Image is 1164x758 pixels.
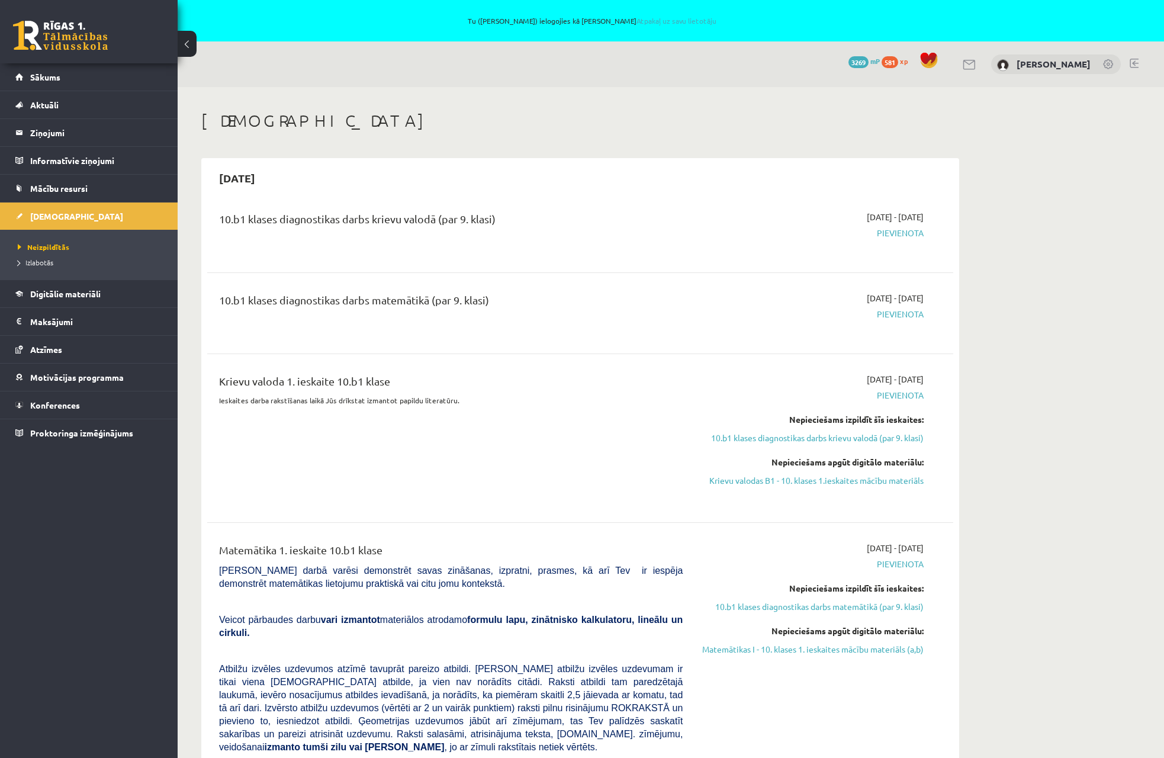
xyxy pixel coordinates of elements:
[15,280,163,307] a: Digitālie materiāli
[15,308,163,335] a: Maksājumi
[30,344,62,355] span: Atzīmes
[15,419,163,447] a: Proktoringa izmēģinājums
[700,227,924,239] span: Pievienota
[700,474,924,487] a: Krievu valodas B1 - 10. klases 1.ieskaites mācību materiāls
[870,56,880,66] span: mP
[700,456,924,468] div: Nepieciešams apgūt digitālo materiālu:
[18,257,166,268] a: Izlabotās
[882,56,898,68] span: 581
[636,16,716,25] a: Atpakaļ uz savu lietotāju
[30,428,133,438] span: Proktoringa izmēģinājums
[207,164,267,192] h2: [DATE]
[997,59,1009,71] img: Dmitrijs Kolmakovs
[848,56,869,68] span: 3269
[219,615,683,638] b: formulu lapu, zinātnisko kalkulatoru, lineālu un cirkuli.
[219,292,683,314] div: 10.b1 klases diagnostikas darbs matemātikā (par 9. klasi)
[18,242,69,252] span: Neizpildītās
[15,364,163,391] a: Motivācijas programma
[700,582,924,595] div: Nepieciešams izpildīt šīs ieskaites:
[15,336,163,363] a: Atzīmes
[136,17,1047,24] span: Tu ([PERSON_NAME]) ielogojies kā [PERSON_NAME]
[700,558,924,570] span: Pievienota
[867,542,924,554] span: [DATE] - [DATE]
[15,91,163,118] a: Aktuāli
[265,742,300,752] b: izmanto
[700,643,924,656] a: Matemātikas I - 10. klases 1. ieskaites mācību materiāls (a,b)
[15,175,163,202] a: Mācību resursi
[700,308,924,320] span: Pievienota
[15,63,163,91] a: Sākums
[900,56,908,66] span: xp
[867,292,924,304] span: [DATE] - [DATE]
[219,664,683,752] span: Atbilžu izvēles uzdevumos atzīmē tavuprāt pareizo atbildi. [PERSON_NAME] atbilžu izvēles uzdevuma...
[15,119,163,146] a: Ziņojumi
[30,147,163,174] legend: Informatīvie ziņojumi
[30,211,123,221] span: [DEMOGRAPHIC_DATA]
[30,400,80,410] span: Konferences
[15,147,163,174] a: Informatīvie ziņojumi
[30,72,60,82] span: Sākums
[219,542,683,564] div: Matemātika 1. ieskaite 10.b1 klase
[219,373,683,395] div: Krievu valoda 1. ieskaite 10.b1 klase
[18,258,53,267] span: Izlabotās
[867,373,924,386] span: [DATE] - [DATE]
[30,288,101,299] span: Digitālie materiāli
[30,119,163,146] legend: Ziņojumi
[700,432,924,444] a: 10.b1 klases diagnostikas darbs krievu valodā (par 9. klasi)
[219,615,683,638] span: Veicot pārbaudes darbu materiālos atrodamo
[15,391,163,419] a: Konferences
[303,742,444,752] b: tumši zilu vai [PERSON_NAME]
[700,600,924,613] a: 10.b1 klases diagnostikas darbs matemātikā (par 9. klasi)
[700,625,924,637] div: Nepieciešams apgūt digitālo materiālu:
[219,395,683,406] p: Ieskaites darba rakstīšanas laikā Jūs drīkstat izmantot papildu literatūru.
[30,183,88,194] span: Mācību resursi
[700,389,924,402] span: Pievienota
[30,308,163,335] legend: Maksājumi
[18,242,166,252] a: Neizpildītās
[1017,58,1091,70] a: [PERSON_NAME]
[201,111,959,131] h1: [DEMOGRAPHIC_DATA]
[882,56,914,66] a: 581 xp
[848,56,880,66] a: 3269 mP
[219,566,683,589] span: [PERSON_NAME] darbā varēsi demonstrēt savas zināšanas, izpratni, prasmes, kā arī Tev ir iespēja d...
[867,211,924,223] span: [DATE] - [DATE]
[15,203,163,230] a: [DEMOGRAPHIC_DATA]
[321,615,380,625] b: vari izmantot
[219,211,683,233] div: 10.b1 klases diagnostikas darbs krievu valodā (par 9. klasi)
[700,413,924,426] div: Nepieciešams izpildīt šīs ieskaites:
[30,99,59,110] span: Aktuāli
[30,372,124,383] span: Motivācijas programma
[13,21,108,50] a: Rīgas 1. Tālmācības vidusskola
